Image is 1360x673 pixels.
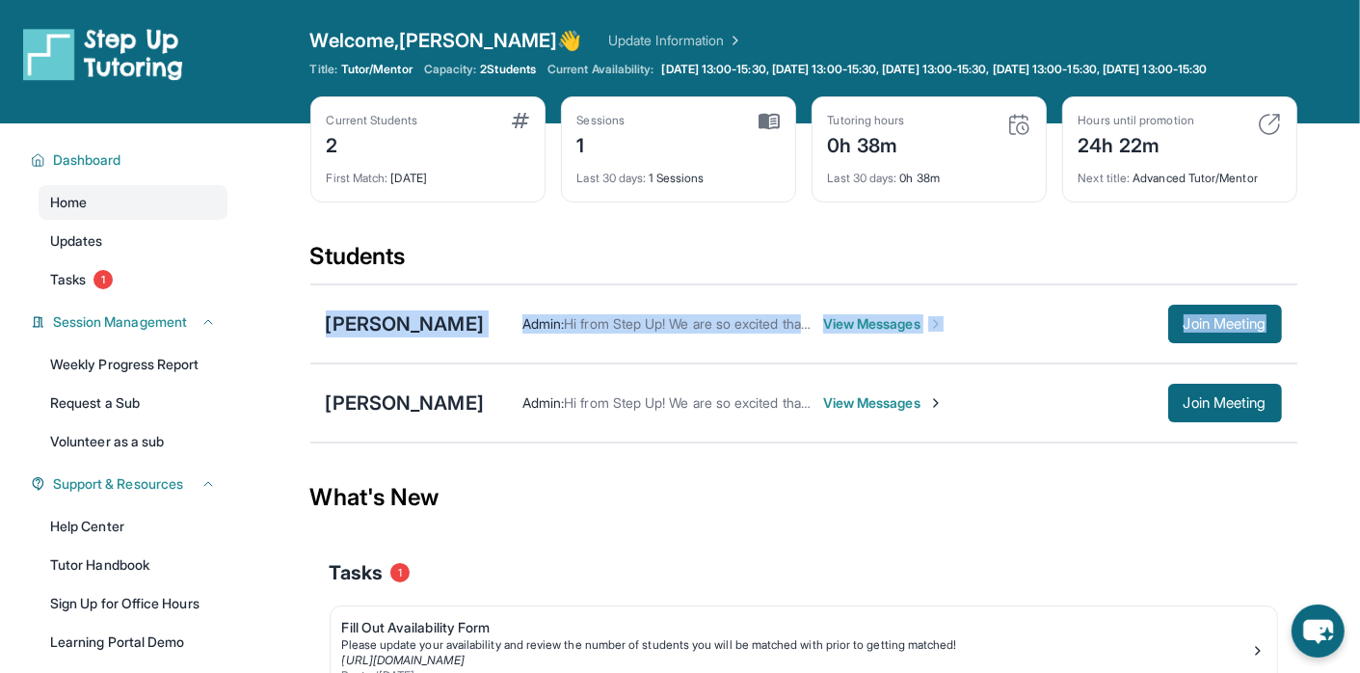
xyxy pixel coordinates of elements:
[424,62,477,77] span: Capacity:
[45,474,216,494] button: Support & Resources
[1258,113,1281,136] img: card
[577,159,780,186] div: 1 Sessions
[1292,605,1345,658] button: chat-button
[342,618,1250,637] div: Fill Out Availability Form
[577,128,626,159] div: 1
[23,27,183,81] img: logo
[327,171,388,185] span: First Match :
[310,62,337,77] span: Title:
[823,393,944,413] span: View Messages
[1079,113,1194,128] div: Hours until promotion
[327,113,418,128] div: Current Students
[326,310,484,337] div: [PERSON_NAME]
[39,386,227,420] a: Request a Sub
[50,193,87,212] span: Home
[390,563,410,582] span: 1
[93,270,113,289] span: 1
[39,586,227,621] a: Sign Up for Office Hours
[327,159,529,186] div: [DATE]
[577,171,647,185] span: Last 30 days :
[759,113,780,130] img: card
[39,224,227,258] a: Updates
[522,315,564,332] span: Admin :
[39,548,227,582] a: Tutor Handbook
[50,270,86,289] span: Tasks
[828,159,1030,186] div: 0h 38m
[53,474,183,494] span: Support & Resources
[1168,384,1282,422] button: Join Meeting
[39,625,227,660] a: Learning Portal Demo
[39,185,227,220] a: Home
[1168,305,1282,343] button: Join Meeting
[928,395,944,411] img: Chevron-Right
[828,171,897,185] span: Last 30 days :
[53,150,121,170] span: Dashboard
[39,262,227,297] a: Tasks1
[327,128,418,159] div: 2
[522,394,564,411] span: Admin :
[1007,113,1030,136] img: card
[45,150,216,170] button: Dashboard
[662,62,1208,77] span: [DATE] 13:00-15:30, [DATE] 13:00-15:30, [DATE] 13:00-15:30, [DATE] 13:00-15:30, [DATE] 13:00-15:30
[342,637,1250,653] div: Please update your availability and review the number of students you will be matched with prior ...
[53,312,187,332] span: Session Management
[828,113,905,128] div: Tutoring hours
[326,390,484,417] div: [PERSON_NAME]
[310,27,582,54] span: Welcome, [PERSON_NAME] 👋
[310,455,1297,540] div: What's New
[828,128,905,159] div: 0h 38m
[330,559,383,586] span: Tasks
[310,241,1297,283] div: Students
[1079,171,1131,185] span: Next title :
[341,62,413,77] span: Tutor/Mentor
[50,231,103,251] span: Updates
[1079,159,1281,186] div: Advanced Tutor/Mentor
[928,316,944,332] img: Chevron-Right
[658,62,1212,77] a: [DATE] 13:00-15:30, [DATE] 13:00-15:30, [DATE] 13:00-15:30, [DATE] 13:00-15:30, [DATE] 13:00-15:30
[547,62,653,77] span: Current Availability:
[39,509,227,544] a: Help Center
[1184,318,1267,330] span: Join Meeting
[45,312,216,332] button: Session Management
[512,113,529,128] img: card
[823,314,944,334] span: View Messages
[577,113,626,128] div: Sessions
[480,62,536,77] span: 2 Students
[724,31,743,50] img: Chevron Right
[39,424,227,459] a: Volunteer as a sub
[608,31,743,50] a: Update Information
[1184,397,1267,409] span: Join Meeting
[342,653,465,667] a: [URL][DOMAIN_NAME]
[39,347,227,382] a: Weekly Progress Report
[1079,128,1194,159] div: 24h 22m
